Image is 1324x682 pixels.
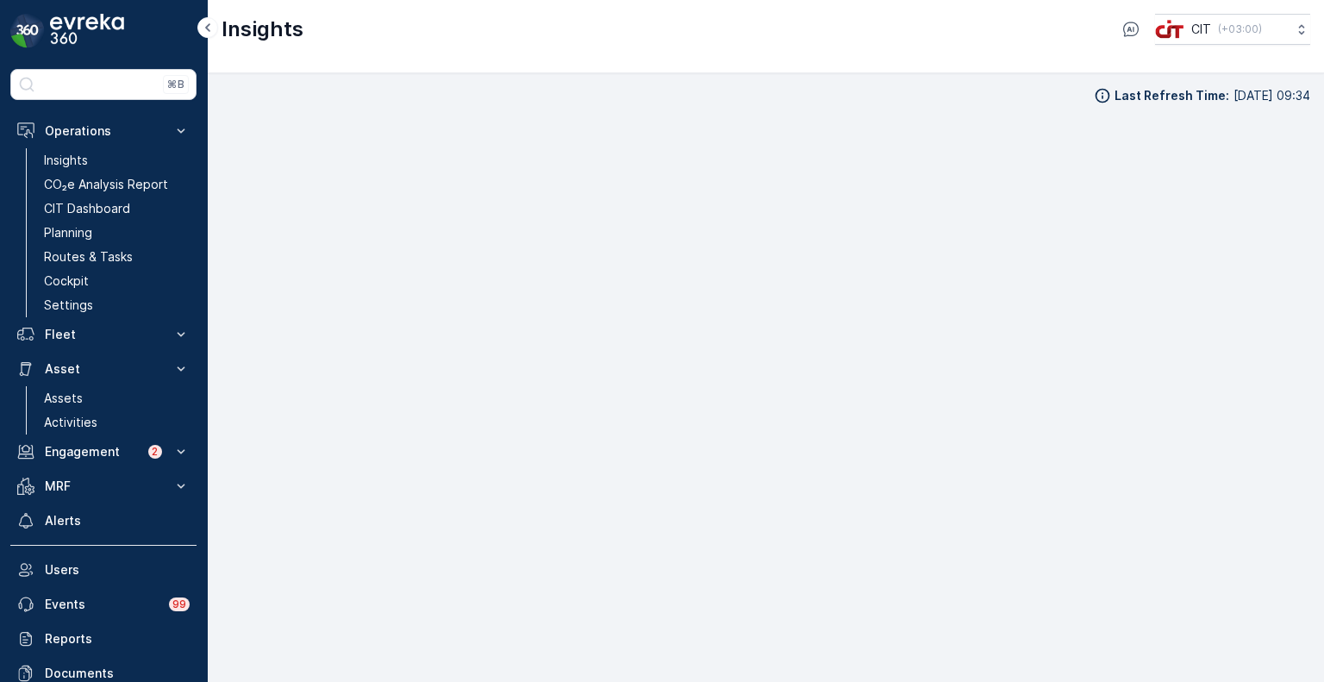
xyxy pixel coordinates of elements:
[44,414,97,431] p: Activities
[44,248,133,266] p: Routes & Tasks
[45,596,159,613] p: Events
[37,386,197,410] a: Assets
[1155,20,1184,39] img: cit-logo_pOk6rL0.png
[1115,87,1229,104] p: Last Refresh Time :
[1155,14,1310,45] button: CIT(+03:00)
[50,14,124,48] img: logo_dark-DEwI_e13.png
[10,469,197,504] button: MRF
[37,269,197,293] a: Cockpit
[10,114,197,148] button: Operations
[10,553,197,587] a: Users
[37,293,197,317] a: Settings
[1191,21,1211,38] p: CIT
[45,512,190,529] p: Alerts
[44,176,168,193] p: CO₂e Analysis Report
[45,360,162,378] p: Asset
[44,200,130,217] p: CIT Dashboard
[1218,22,1262,36] p: ( +03:00 )
[45,561,190,579] p: Users
[222,16,303,43] p: Insights
[45,478,162,495] p: MRF
[45,326,162,343] p: Fleet
[37,197,197,221] a: CIT Dashboard
[45,630,190,648] p: Reports
[45,665,190,682] p: Documents
[45,122,162,140] p: Operations
[151,445,159,460] p: 2
[10,435,197,469] button: Engagement2
[37,410,197,435] a: Activities
[37,221,197,245] a: Planning
[167,78,184,91] p: ⌘B
[37,172,197,197] a: CO₂e Analysis Report
[10,14,45,48] img: logo
[37,245,197,269] a: Routes & Tasks
[1233,87,1310,104] p: [DATE] 09:34
[10,352,197,386] button: Asset
[44,224,92,241] p: Planning
[172,597,186,611] p: 99
[44,152,88,169] p: Insights
[10,504,197,538] a: Alerts
[44,297,93,314] p: Settings
[10,317,197,352] button: Fleet
[10,622,197,656] a: Reports
[37,148,197,172] a: Insights
[45,443,138,460] p: Engagement
[44,390,83,407] p: Assets
[44,272,89,290] p: Cockpit
[10,587,197,622] a: Events99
